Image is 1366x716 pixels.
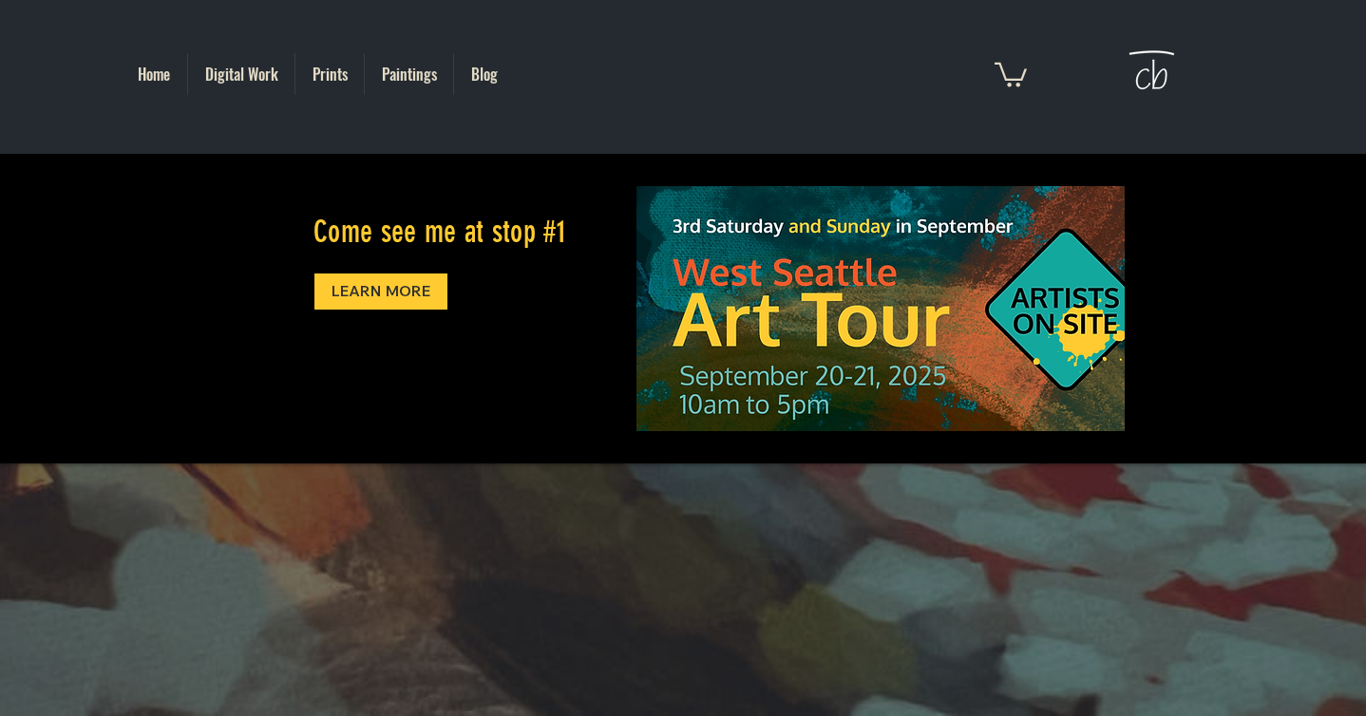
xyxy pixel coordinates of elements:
[120,53,514,95] nav: Site
[636,186,1125,431] img: WS Art Tour 25
[454,53,514,95] a: Blog
[120,53,187,95] a: Home
[303,53,357,95] p: Prints
[332,280,430,301] span: LEARN MORE
[313,214,565,250] span: Come see me at stop #1
[128,53,180,95] p: Home
[313,273,448,311] a: LEARN MORE
[196,53,288,95] p: Digital Work
[462,53,507,95] p: Blog
[372,53,446,95] p: Paintings
[188,53,294,95] a: Digital Work
[365,53,453,95] a: Paintings
[295,53,364,95] a: Prints
[1120,39,1181,109] img: Cat Brooks Logo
